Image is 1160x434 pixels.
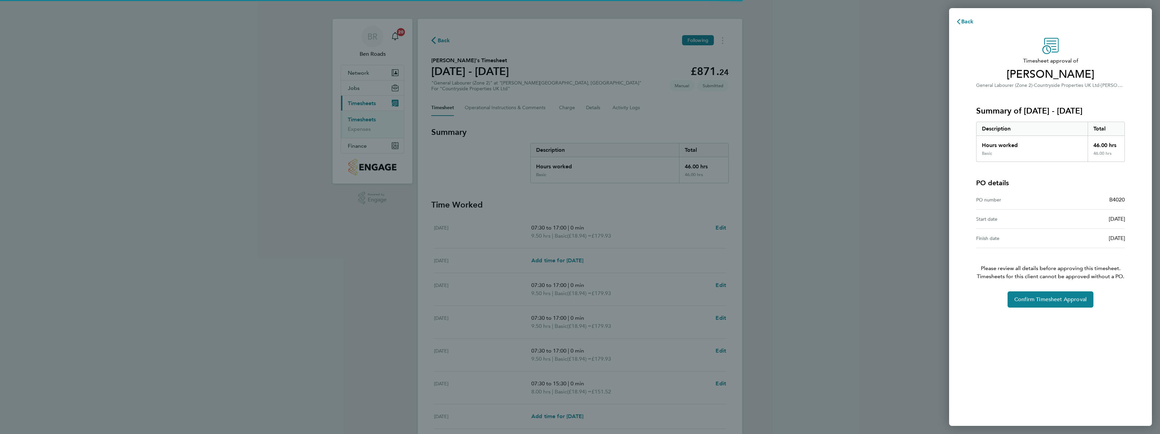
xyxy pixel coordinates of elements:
[976,122,1088,136] div: Description
[1099,82,1101,88] span: ·
[976,82,1033,88] span: General Labourer (Zone 2)
[976,57,1125,65] span: Timesheet approval of
[976,136,1088,151] div: Hours worked
[976,234,1050,242] div: Finish date
[1109,196,1125,203] span: B4020
[1008,291,1093,308] button: Confirm Timesheet Approval
[1014,296,1087,303] span: Confirm Timesheet Approval
[1088,122,1125,136] div: Total
[976,215,1050,223] div: Start date
[976,196,1050,204] div: PO number
[982,151,992,156] div: Basic
[976,178,1009,188] h4: PO details
[1088,136,1125,151] div: 46.00 hrs
[1088,151,1125,162] div: 46.00 hrs
[976,105,1125,116] h3: Summary of [DATE] - [DATE]
[1033,82,1034,88] span: ·
[961,18,974,25] span: Back
[968,272,1133,281] span: Timesheets for this client cannot be approved without a PO.
[968,248,1133,281] p: Please review all details before approving this timesheet.
[1050,234,1125,242] div: [DATE]
[1034,82,1099,88] span: Countryside Properties UK Ltd
[976,68,1125,81] span: [PERSON_NAME]
[1050,215,1125,223] div: [DATE]
[976,122,1125,162] div: Summary of 18 - 24 Aug 2025
[949,15,981,28] button: Back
